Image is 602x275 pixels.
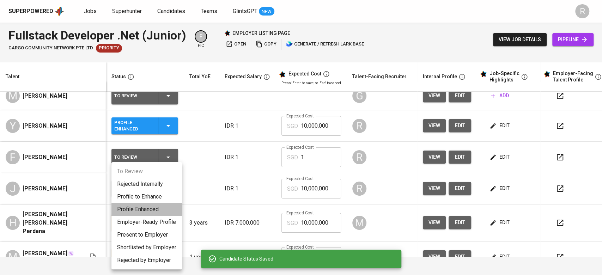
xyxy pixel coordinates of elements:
li: Profile Enhanced [111,203,182,216]
li: Rejected by Employer [111,254,182,267]
li: Rejected Internally [111,178,182,190]
li: Employer-Ready Profile [111,216,182,228]
li: Present to Employer [111,228,182,241]
div: Candidate Status Saved [219,255,396,262]
li: Profile to Enhance [111,190,182,203]
li: Shortlisted by Employer [111,241,182,254]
